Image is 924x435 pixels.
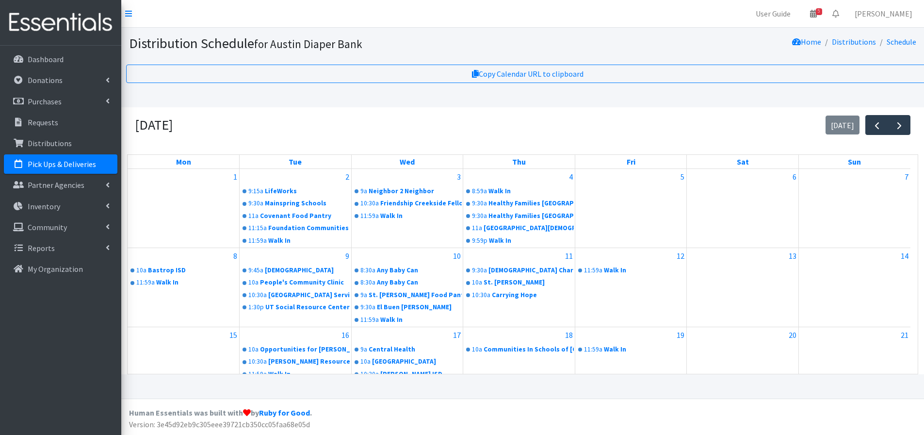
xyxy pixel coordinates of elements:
p: Partner Agencies [28,180,84,190]
td: September 18, 2025 [463,327,575,381]
a: 8:30aAny Baby Can [353,265,462,276]
div: 11:59a [584,266,602,275]
a: 8:59aWalk In [464,185,574,197]
a: 10:30aFriendship Creekside Fellowship [353,198,462,209]
div: 9a [360,290,367,300]
div: 9:30a [248,199,263,208]
p: Donations [28,75,63,85]
button: Previous month [865,115,888,135]
p: Reports [28,243,55,253]
div: [GEOGRAPHIC_DATA] [372,357,462,367]
div: 11:59a [360,315,379,325]
a: 9:30aHealthy Families [GEOGRAPHIC_DATA] [464,198,574,209]
a: September 16, 2025 [340,327,351,343]
td: September 1, 2025 [128,169,240,248]
td: September 13, 2025 [687,248,799,327]
td: September 4, 2025 [463,169,575,248]
a: September 13, 2025 [787,248,798,264]
div: Friendship Creekside Fellowship [380,199,462,208]
a: September 14, 2025 [899,248,910,264]
a: September 3, 2025 [455,169,463,184]
div: [GEOGRAPHIC_DATA][DEMOGRAPHIC_DATA] [484,223,574,233]
div: Walk In [604,345,686,354]
a: 9aCentral Health [353,344,462,355]
a: 10aSt. [PERSON_NAME] [464,277,574,288]
a: September 18, 2025 [563,327,575,343]
a: 11:59aWalk In [353,210,462,222]
div: 10:30a [472,290,490,300]
div: Walk In [380,211,462,221]
button: Next month [888,115,910,135]
div: Covenant Food Pantry [260,211,350,221]
div: 9:30a [472,199,487,208]
div: 9a [360,186,367,196]
td: September 20, 2025 [687,327,799,381]
a: 11:59aWalk In [129,277,238,288]
td: September 11, 2025 [463,248,575,327]
a: Thursday [510,155,528,168]
p: Community [28,222,67,232]
div: Walk In [488,186,574,196]
div: 1:30p [248,302,264,312]
a: 10:30a[GEOGRAPHIC_DATA] Serving Center [241,289,350,301]
a: 9:30aHealthy Families [GEOGRAPHIC_DATA] [464,210,574,222]
p: Inventory [28,201,60,211]
span: 5 [816,8,822,15]
a: 11:15aFoundation Communities "FC CHI" [241,222,350,234]
p: My Organization [28,264,83,274]
div: Healthy Families [GEOGRAPHIC_DATA] [488,211,574,221]
div: [DEMOGRAPHIC_DATA] Charities of [GEOGRAPHIC_DATA][US_STATE] [488,266,574,275]
a: September 19, 2025 [675,327,686,343]
div: Communities In Schools of [GEOGRAPHIC_DATA][US_STATE] [484,345,574,354]
a: Reports [4,238,117,258]
td: September 8, 2025 [128,248,240,327]
p: Requests [28,117,58,127]
h2: [DATE] [135,117,173,134]
a: 11:59aWalk In [241,235,350,247]
a: 11:59aWalk In [241,368,350,380]
td: September 9, 2025 [240,248,352,327]
a: September 9, 2025 [343,248,351,264]
td: September 2, 2025 [240,169,352,248]
a: September 7, 2025 [903,169,910,184]
div: Opportunities for [PERSON_NAME] and Burnet Counties [260,345,350,354]
div: 8:30a [360,278,375,287]
div: LifeWorks [265,186,350,196]
a: 9:59pWalk In [464,235,574,247]
div: 10a [472,278,482,287]
a: 1:30pUT Social Resource Center [241,301,350,313]
a: 10aBastrop ISD [129,265,238,276]
a: Tuesday [287,155,304,168]
a: Home [792,37,821,47]
a: September 10, 2025 [451,248,463,264]
div: 10:30a [248,357,267,367]
div: Walk In [604,266,686,275]
a: 11:59aWalk In [576,265,686,276]
img: HumanEssentials [4,6,117,39]
a: 9aSt. [PERSON_NAME] Food Pantry [353,289,462,301]
div: UT Social Resource Center [265,302,350,312]
div: 10:30a [360,369,379,379]
a: 11a[GEOGRAPHIC_DATA][DEMOGRAPHIC_DATA] [464,222,574,234]
strong: Human Essentials was built with by . [129,408,312,418]
div: People's Community Clinic [260,278,350,287]
div: 11:59a [248,369,267,379]
a: Requests [4,113,117,132]
td: September 14, 2025 [798,248,910,327]
a: My Organization [4,259,117,279]
a: Community [4,217,117,237]
div: Walk In [268,369,350,379]
div: 10a [248,345,259,354]
div: Walk In [380,315,462,325]
a: September 12, 2025 [675,248,686,264]
div: Any Baby Can [377,266,462,275]
a: Schedule [887,37,916,47]
div: [DEMOGRAPHIC_DATA] [265,266,350,275]
div: St. [PERSON_NAME] Food Pantry [369,290,462,300]
div: El Buen [PERSON_NAME] [377,302,462,312]
div: St. [PERSON_NAME] [484,278,574,287]
a: September 8, 2025 [231,248,239,264]
div: 11:59a [136,278,155,287]
a: 9aNeighbor 2 Neighbor [353,185,462,197]
div: [PERSON_NAME] ISD [380,369,462,379]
